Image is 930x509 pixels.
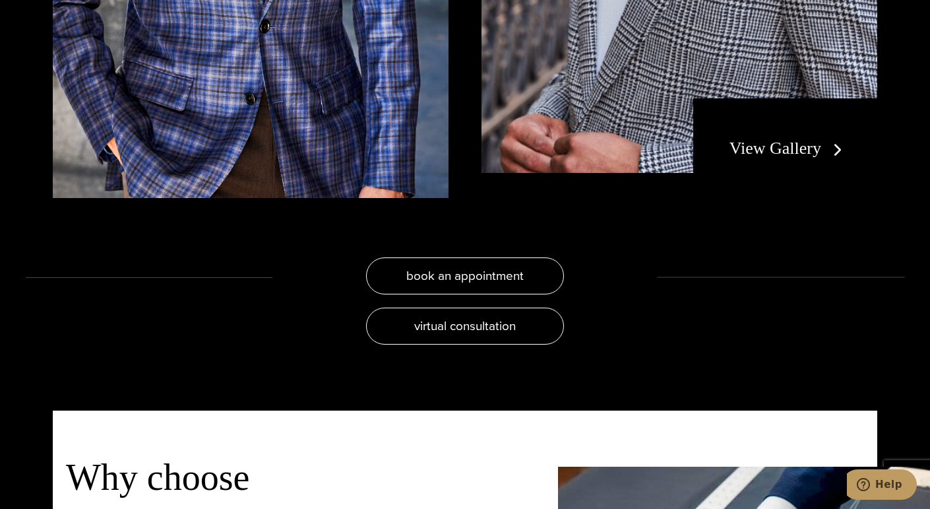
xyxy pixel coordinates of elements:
span: virtual consultation [414,316,516,335]
span: book an appointment [406,266,524,285]
iframe: Opens a widget where you can chat to one of our agents [847,469,917,502]
a: virtual consultation [366,308,564,345]
a: book an appointment [366,257,564,294]
a: View Gallery [729,139,848,158]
